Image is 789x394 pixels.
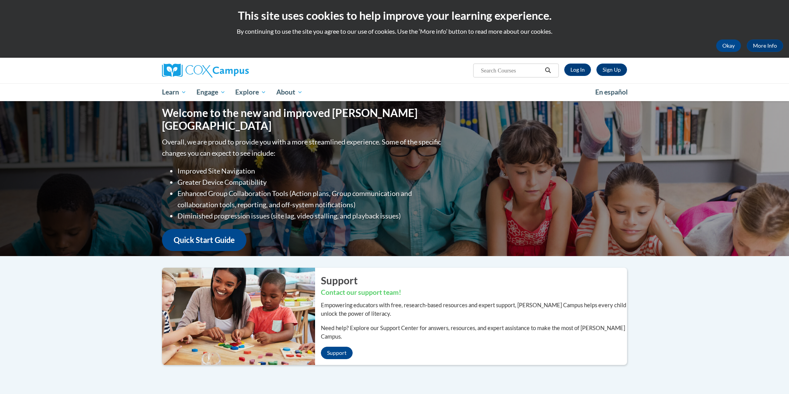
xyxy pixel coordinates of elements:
[596,64,627,76] a: Register
[162,88,186,97] span: Learn
[235,88,266,97] span: Explore
[177,165,443,177] li: Improved Site Navigation
[162,136,443,159] p: Overall, we are proud to provide you with a more streamlined experience. Some of the specific cha...
[162,229,246,251] a: Quick Start Guide
[162,107,443,132] h1: Welcome to the new and improved [PERSON_NAME][GEOGRAPHIC_DATA]
[150,83,639,101] div: Main menu
[191,83,231,101] a: Engage
[271,83,308,101] a: About
[156,268,315,365] img: ...
[595,88,628,96] span: En español
[157,83,191,101] a: Learn
[590,84,633,100] a: En español
[321,347,353,359] a: Support
[6,27,783,36] p: By continuing to use the site you agree to our use of cookies. Use the ‘More info’ button to read...
[196,88,226,97] span: Engage
[480,66,542,75] input: Search Courses
[162,64,309,77] a: Cox Campus
[177,188,443,210] li: Enhanced Group Collaboration Tools (Action plans, Group communication and collaboration tools, re...
[177,210,443,222] li: Diminished progression issues (site lag, video stalling, and playback issues)
[542,66,554,75] button: Search
[162,64,249,77] img: Cox Campus
[716,40,741,52] button: Okay
[321,288,627,298] h3: Contact our support team!
[177,177,443,188] li: Greater Device Compatibility
[230,83,271,101] a: Explore
[747,40,783,52] a: More Info
[564,64,591,76] a: Log In
[321,324,627,341] p: Need help? Explore our Support Center for answers, resources, and expert assistance to make the m...
[321,301,627,318] p: Empowering educators with free, research-based resources and expert support, [PERSON_NAME] Campus...
[276,88,303,97] span: About
[321,274,627,287] h2: Support
[6,8,783,23] h2: This site uses cookies to help improve your learning experience.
